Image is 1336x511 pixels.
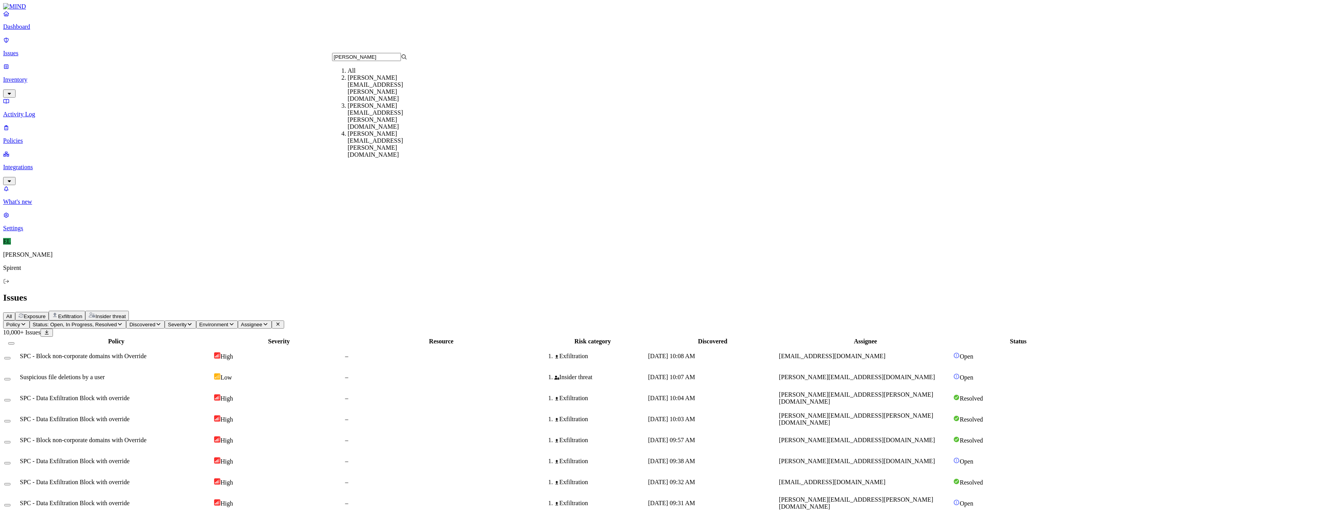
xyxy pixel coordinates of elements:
[214,373,220,380] img: severity-low
[779,496,933,510] span: [PERSON_NAME][EMAIL_ADDRESS][PERSON_NAME][DOMAIN_NAME]
[648,338,777,345] div: Discovered
[960,416,983,423] span: Resolved
[3,137,1333,144] p: Policies
[953,478,960,485] img: status-resolved
[3,264,1333,271] p: Spirent
[348,102,423,130] div: [PERSON_NAME][EMAIL_ADDRESS][PERSON_NAME][DOMAIN_NAME]
[3,23,1333,30] p: Dashboard
[3,111,1333,118] p: Activity Log
[960,437,983,444] span: Resolved
[779,353,886,359] span: [EMAIL_ADDRESS][DOMAIN_NAME]
[345,416,348,422] span: –
[168,322,186,327] span: Severity
[332,53,401,61] input: Search
[648,437,695,443] span: [DATE] 09:57 AM
[220,479,233,486] span: High
[554,374,646,381] div: Insider threat
[345,500,348,506] span: –
[214,478,220,485] img: severity-high
[20,500,130,506] span: SPC - Data Exfiltration Block with override
[779,458,935,464] span: [PERSON_NAME][EMAIL_ADDRESS][DOMAIN_NAME]
[3,76,1333,83] p: Inventory
[345,374,348,380] span: –
[6,313,12,319] span: All
[4,399,11,401] button: Select row
[554,479,646,486] div: Exfiltration
[779,437,935,443] span: [PERSON_NAME][EMAIL_ADDRESS][DOMAIN_NAME]
[3,98,1333,118] a: Activity Log
[953,415,960,422] img: status-resolved
[220,353,233,360] span: High
[24,313,46,319] span: Exposure
[3,238,11,245] span: EL
[220,395,233,402] span: High
[3,292,1333,303] h2: Issues
[220,416,233,423] span: High
[214,499,220,506] img: severity-high
[3,3,1333,10] a: MIND
[648,479,695,485] span: [DATE] 09:32 AM
[20,437,146,443] span: SPC - Block non-corporate domains with Override
[960,353,973,360] span: Open
[3,251,1333,258] p: [PERSON_NAME]
[953,436,960,443] img: status-resolved
[648,395,695,401] span: [DATE] 10:04 AM
[58,313,82,319] span: Exfiltration
[4,357,11,359] button: Select row
[779,412,933,426] span: [PERSON_NAME][EMAIL_ADDRESS][PERSON_NAME][DOMAIN_NAME]
[20,395,130,401] span: SPC - Data Exfiltration Block with override
[4,378,11,380] button: Select row
[648,416,695,422] span: [DATE] 10:03 AM
[953,338,1083,345] div: Status
[554,353,646,360] div: Exfiltration
[20,374,105,380] span: Suspicious file deletions by a user
[214,338,343,345] div: Severity
[779,374,935,380] span: [PERSON_NAME][EMAIL_ADDRESS][DOMAIN_NAME]
[960,479,983,486] span: Resolved
[199,322,229,327] span: Environment
[3,50,1333,57] p: Issues
[6,322,20,327] span: Policy
[3,10,1333,30] a: Dashboard
[4,504,11,506] button: Select row
[214,394,220,401] img: severity-high
[20,416,130,422] span: SPC - Data Exfiltration Block with override
[953,373,960,380] img: status-open
[953,394,960,401] img: status-resolved
[554,500,646,507] div: Exfiltration
[554,437,646,444] div: Exfiltration
[779,338,952,345] div: Assignee
[220,458,233,465] span: High
[345,353,348,359] span: –
[3,164,1333,171] p: Integrations
[779,479,886,485] span: [EMAIL_ADDRESS][DOMAIN_NAME]
[4,462,11,464] button: Select row
[960,395,983,402] span: Resolved
[348,74,423,102] div: [PERSON_NAME][EMAIL_ADDRESS][PERSON_NAME][DOMAIN_NAME]
[220,500,233,507] span: High
[345,338,538,345] div: Resource
[953,457,960,464] img: status-open
[220,437,233,444] span: High
[3,329,40,336] span: 10,000+ Issues
[539,338,646,345] div: Risk category
[554,458,646,465] div: Exfiltration
[345,458,348,464] span: –
[648,500,695,506] span: [DATE] 09:31 AM
[3,63,1333,96] a: Inventory
[554,416,646,423] div: Exfiltration
[345,479,348,485] span: –
[4,483,11,485] button: Select row
[129,322,155,327] span: Discovered
[345,437,348,443] span: –
[220,374,232,381] span: Low
[4,420,11,422] button: Select row
[554,395,646,402] div: Exfiltration
[8,342,14,345] button: Select all
[348,67,423,74] div: All
[95,313,126,319] span: Insider threat
[648,374,695,380] span: [DATE] 10:07 AM
[20,479,130,485] span: SPC - Data Exfiltration Block with override
[345,395,348,401] span: –
[214,436,220,443] img: severity-high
